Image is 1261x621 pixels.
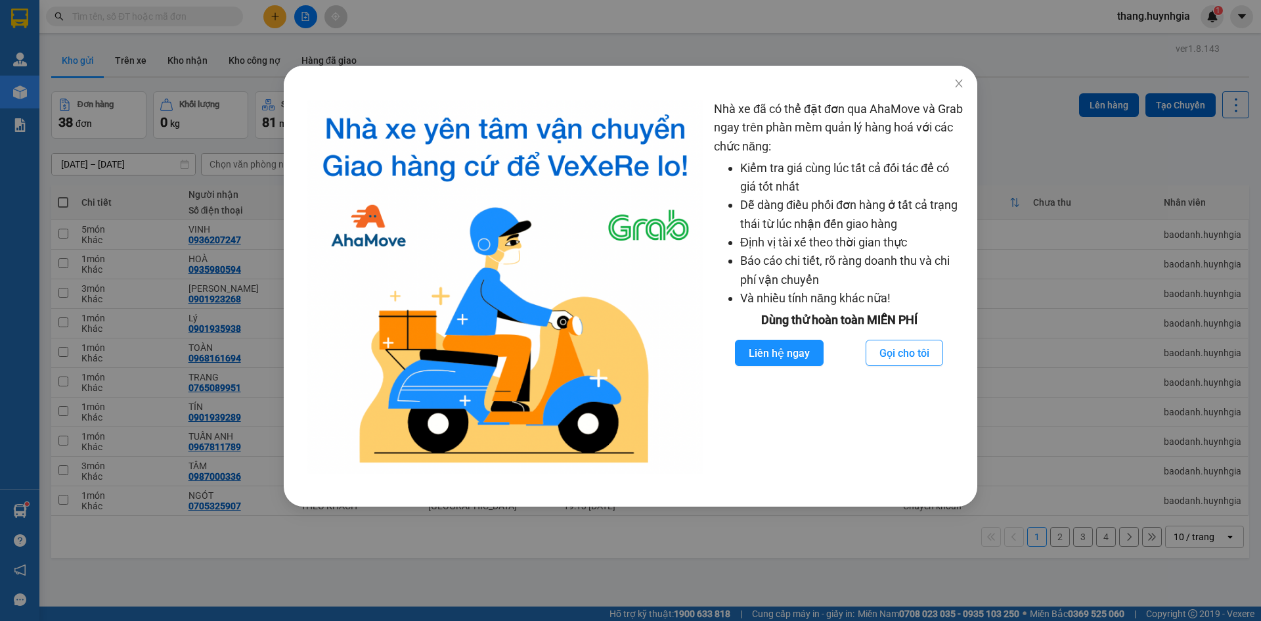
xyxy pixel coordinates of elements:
[740,196,964,233] li: Dễ dàng điều phối đơn hàng ở tất cả trạng thái từ lúc nhận đến giao hàng
[740,159,964,196] li: Kiểm tra giá cùng lúc tất cả đối tác để có giá tốt nhất
[307,100,703,474] img: logo
[740,252,964,289] li: Báo cáo chi tiết, rõ ràng doanh thu và chi phí vận chuyển
[954,78,964,89] span: close
[740,289,964,308] li: Và nhiều tính năng khác nữa!
[740,233,964,252] li: Định vị tài xế theo thời gian thực
[866,340,943,366] button: Gọi cho tôi
[879,345,929,361] span: Gọi cho tôi
[714,100,964,474] div: Nhà xe đã có thể đặt đơn qua AhaMove và Grab ngay trên phần mềm quản lý hàng hoá với các chức năng:
[940,66,977,103] button: Close
[749,345,810,361] span: Liên hệ ngay
[735,340,824,366] button: Liên hệ ngay
[714,311,964,329] div: Dùng thử hoàn toàn MIỄN PHÍ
